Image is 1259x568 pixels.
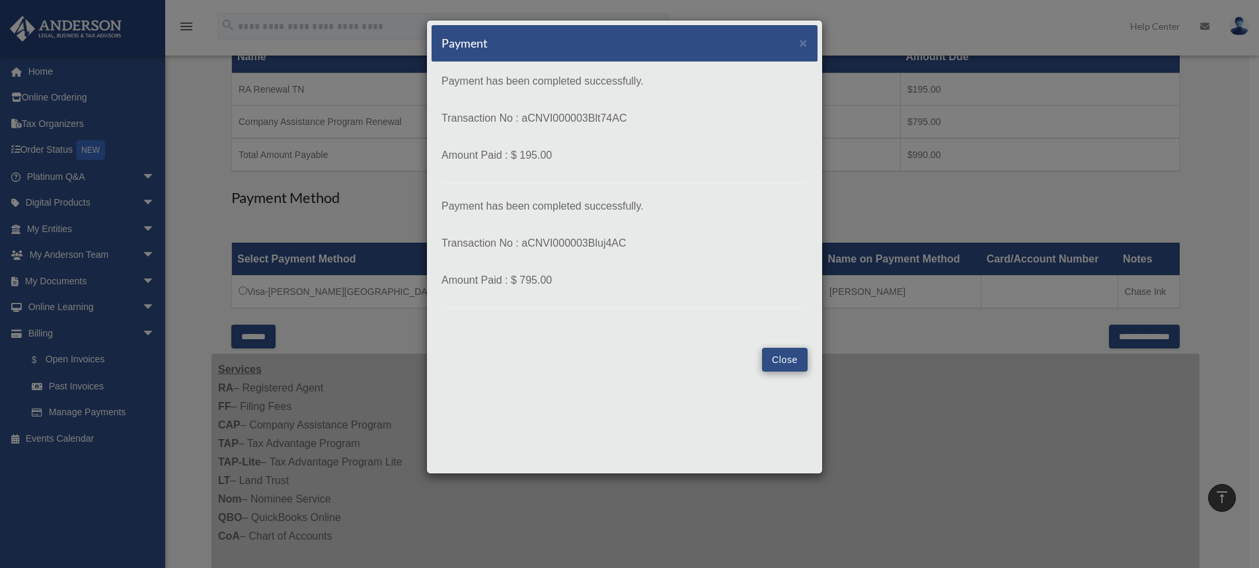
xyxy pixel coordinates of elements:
[441,72,808,91] p: Payment has been completed successfully.
[762,348,808,372] button: Close
[799,36,808,50] button: Close
[441,234,808,253] p: Transaction No : aCNVI000003Bluj4AC
[441,197,808,216] p: Payment has been completed successfully.
[441,146,808,165] p: Amount Paid : $ 195.00
[799,35,808,50] span: ×
[441,35,488,52] h5: Payment
[441,109,808,128] p: Transaction No : aCNVI000003Blt74AC
[441,271,808,290] p: Amount Paid : $ 795.00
